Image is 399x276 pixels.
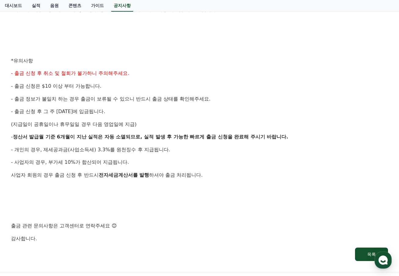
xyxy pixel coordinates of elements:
span: - 사업자의 경우, 부가세 10%가 합산되어 지급됩니다. [11,159,129,165]
span: *유의사항 [11,58,33,64]
strong: 6개월이 지난 실적은 자동 소멸되므로, 실적 발생 후 가능한 빠르게 출금 신청을 완료해 주시기 바랍니다. [57,134,288,140]
strong: 전자세금계산서를 발행 [99,172,149,178]
span: - 출금 신청 후 취소 및 철회가 불가하니 주의해주세요. [11,70,130,76]
span: 홈 [19,203,23,208]
p: - [11,133,388,141]
a: 대화 [40,194,79,209]
span: - 출금 정보가 불일치 하는 경우 출금이 보류될 수 있으니 반드시 출금 상태를 확인해주세요. [11,96,210,102]
span: 출금 관련 문의사항은 고객센터로 연락주세요 😊 [11,223,117,229]
a: 설정 [79,194,117,209]
span: - 출금 신청은 $10 이상 부터 가능합니다. [11,83,101,89]
span: - 개인의 경우, 제세공과금(사업소득세) 3.3%를 원천징수 후 지급됩니다. [11,147,170,153]
span: 대화 [56,203,63,208]
strong: 정산서 발급월 기준 [13,134,55,140]
span: 감사합니다. [11,236,37,241]
span: 하셔야 출금 처리됩니다. [149,172,203,178]
span: 사업자 회원의 경우 출금 신청 후 반드시 [11,172,99,178]
div: 목록 [367,251,376,257]
span: (지급일이 공휴일이나 휴무일일 경우 다음 영업일에 지급) [11,121,137,127]
button: 목록 [355,248,388,261]
span: - 출금 신청 후 그 주 [DATE]에 입금됩니다. [11,109,105,114]
a: 목록 [11,248,388,261]
span: 설정 [94,203,102,208]
a: 홈 [2,194,40,209]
